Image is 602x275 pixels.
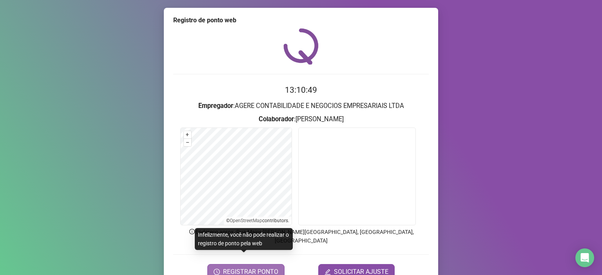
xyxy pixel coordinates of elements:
[575,248,594,267] div: Open Intercom Messenger
[283,28,319,65] img: QRPoint
[226,218,289,223] li: © contributors.
[230,218,262,223] a: OpenStreetMap
[189,228,196,235] span: info-circle
[173,101,429,111] h3: : AGERE CONTABILIDADE E NEGOCIOS EMPRESARIAIS LTDA
[173,16,429,25] div: Registro de ponto web
[173,114,429,124] h3: : [PERSON_NAME]
[198,102,233,110] strong: Empregador
[259,115,294,123] strong: Colaborador
[173,228,429,245] p: Endereço aprox. : Rua Major [PERSON_NAME][GEOGRAPHIC_DATA], [GEOGRAPHIC_DATA], [GEOGRAPHIC_DATA]
[325,269,331,275] span: edit
[214,269,220,275] span: clock-circle
[184,131,191,138] button: +
[195,228,293,250] div: Infelizmente, você não pode realizar o registro de ponto pela web
[184,139,191,146] button: –
[285,85,317,95] time: 13:10:49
